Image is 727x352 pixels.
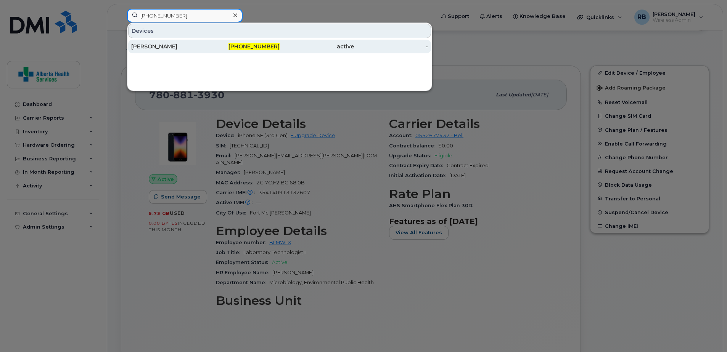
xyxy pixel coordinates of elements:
span: [PHONE_NUMBER] [228,43,280,50]
div: - [354,43,428,50]
a: [PERSON_NAME][PHONE_NUMBER]active- [128,40,431,53]
div: [PERSON_NAME] [131,43,206,50]
div: Devices [128,24,431,38]
div: active [280,43,354,50]
input: Find something... [127,9,243,22]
